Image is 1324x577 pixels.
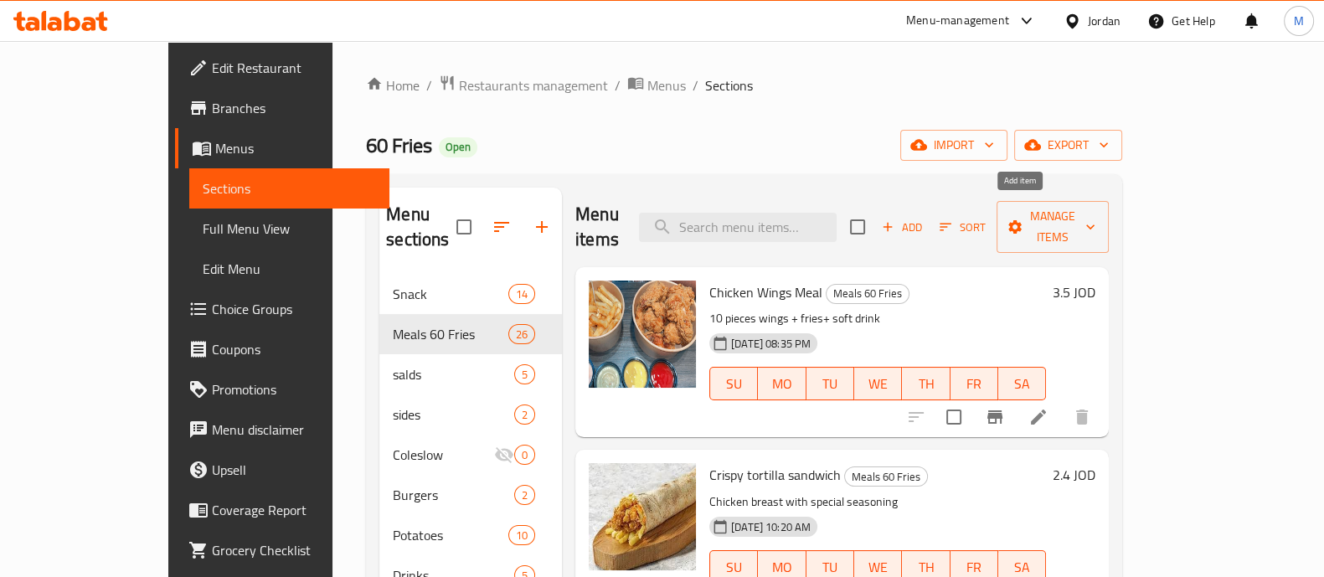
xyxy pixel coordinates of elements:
[806,367,854,400] button: TU
[189,209,389,249] a: Full Menu View
[393,404,514,425] span: sides
[189,168,389,209] a: Sections
[589,463,696,570] img: Crispy tortilla sandwich
[212,540,376,560] span: Grocery Checklist
[724,336,817,352] span: [DATE] 08:35 PM
[709,280,822,305] span: Chicken Wings Meal
[393,284,507,304] span: Snack
[366,75,420,95] a: Home
[175,410,389,450] a: Menu disclaimer
[709,308,1046,329] p: 10 pieces wings + fries+ soft drink
[212,379,376,399] span: Promotions
[950,367,998,400] button: FR
[758,367,806,400] button: MO
[212,98,376,118] span: Branches
[175,369,389,410] a: Promotions
[379,435,562,475] div: Coleslow0
[998,367,1046,400] button: SA
[393,485,514,505] span: Burgers
[717,372,751,396] span: SU
[386,202,456,252] h2: Menu sections
[709,462,841,487] span: Crispy tortilla sandwich
[439,140,477,154] span: Open
[647,75,686,95] span: Menus
[1010,206,1095,248] span: Manage items
[1028,135,1109,156] span: export
[693,75,698,95] li: /
[1014,130,1122,161] button: export
[379,515,562,555] div: Potatoes10
[879,218,925,237] span: Add
[175,88,389,128] a: Branches
[515,447,534,463] span: 0
[875,214,929,240] button: Add
[515,367,534,383] span: 5
[393,525,507,545] span: Potatoes
[515,407,534,423] span: 2
[1088,12,1121,30] div: Jordan
[840,209,875,245] span: Select section
[212,58,376,78] span: Edit Restaurant
[1005,372,1039,396] span: SA
[515,487,534,503] span: 2
[975,397,1015,437] button: Branch-specific-item
[482,207,522,247] span: Sort sections
[929,214,997,240] span: Sort items
[589,281,696,388] img: Chicken Wings Meal
[1028,407,1048,427] a: Edit menu item
[1053,281,1095,304] h6: 3.5 JOD
[379,314,562,354] div: Meals 60 Fries26
[212,420,376,440] span: Menu disclaimer
[203,219,376,239] span: Full Menu View
[765,372,799,396] span: MO
[393,324,507,344] div: Meals 60 Fries
[379,274,562,314] div: Snack14
[627,75,686,96] a: Menus
[494,445,514,465] svg: Inactive section
[379,475,562,515] div: Burgers2
[1062,397,1102,437] button: delete
[189,249,389,289] a: Edit Menu
[509,528,534,544] span: 10
[212,460,376,480] span: Upsell
[175,48,389,88] a: Edit Restaurant
[175,329,389,369] a: Coupons
[175,490,389,530] a: Coverage Report
[909,372,943,396] span: TH
[827,284,909,303] span: Meals 60 Fries
[509,327,534,343] span: 26
[514,485,535,505] div: items
[393,364,514,384] span: salds
[175,450,389,490] a: Upsell
[212,299,376,319] span: Choice Groups
[522,207,562,247] button: Add section
[826,284,909,304] div: Meals 60 Fries
[935,214,990,240] button: Sort
[366,75,1122,96] nav: breadcrumb
[639,213,837,242] input: search
[212,339,376,359] span: Coupons
[366,126,432,164] span: 60 Fries
[900,130,1007,161] button: import
[813,372,847,396] span: TU
[212,500,376,520] span: Coverage Report
[508,284,535,304] div: items
[957,372,992,396] span: FR
[175,128,389,168] a: Menus
[575,202,619,252] h2: Menu items
[203,178,376,198] span: Sections
[509,286,534,302] span: 14
[203,259,376,279] span: Edit Menu
[705,75,753,95] span: Sections
[459,75,608,95] span: Restaurants management
[709,492,1046,513] p: Chicken breast with special seasoning
[724,519,817,535] span: [DATE] 10:20 AM
[439,75,608,96] a: Restaurants management
[1053,463,1095,487] h6: 2.4 JOD
[379,354,562,394] div: salds5
[936,399,971,435] span: Select to update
